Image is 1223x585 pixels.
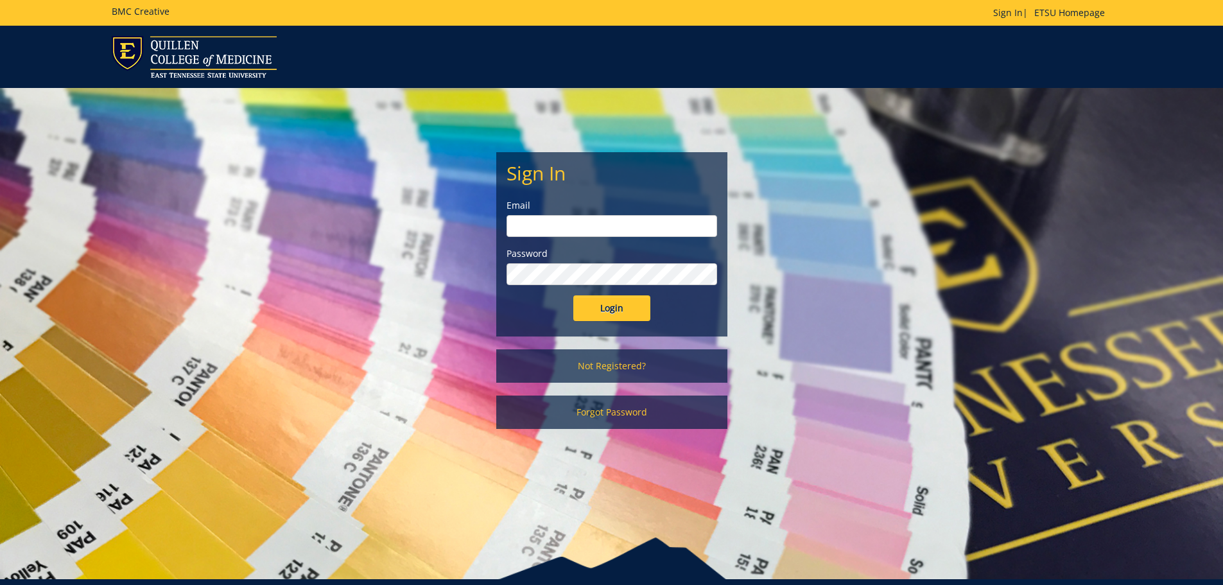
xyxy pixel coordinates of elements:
img: ETSU logo [112,36,277,78]
h2: Sign In [507,162,717,184]
label: Password [507,247,717,260]
p: | [993,6,1111,19]
label: Email [507,199,717,212]
a: Sign In [993,6,1023,19]
a: Forgot Password [496,396,727,429]
input: Login [573,295,650,321]
a: Not Registered? [496,349,727,383]
a: ETSU Homepage [1028,6,1111,19]
h5: BMC Creative [112,6,169,16]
